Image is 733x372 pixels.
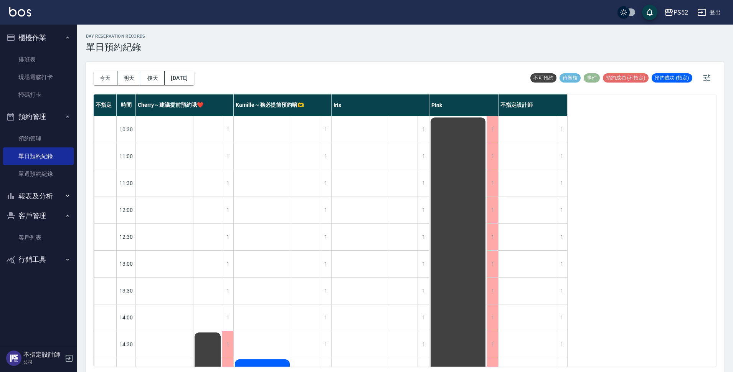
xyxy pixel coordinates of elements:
div: 1 [418,278,429,304]
div: 1 [320,116,331,143]
a: 單日預約紀錄 [3,147,74,165]
div: 1 [320,143,331,170]
div: 1 [556,170,567,197]
div: 1 [222,304,233,331]
span: 不可預約 [530,74,556,81]
div: 不指定 [94,94,117,116]
a: 現場電腦打卡 [3,68,74,86]
div: 1 [556,304,567,331]
div: 1 [418,304,429,331]
div: 12:30 [117,223,136,250]
div: 13:30 [117,277,136,304]
div: 1 [487,224,498,250]
div: 10:30 [117,116,136,143]
div: 1 [556,143,567,170]
button: 今天 [94,71,117,85]
div: 14:00 [117,304,136,331]
div: 11:30 [117,170,136,197]
a: 排班表 [3,51,74,68]
span: 預約成功 (不指定) [603,74,649,81]
h5: 不指定設計師 [23,351,63,359]
div: 不指定設計師 [499,94,568,116]
button: 櫃檯作業 [3,28,74,48]
h2: day Reservation records [86,34,145,39]
div: Pink [429,94,499,116]
div: 1 [487,116,498,143]
div: 1 [418,116,429,143]
div: 1 [487,331,498,358]
span: 預約成功 (指定) [652,74,692,81]
div: 14:30 [117,331,136,358]
div: 1 [418,251,429,277]
div: 1 [556,278,567,304]
button: 預約管理 [3,107,74,127]
div: Iris [332,94,429,116]
div: 12:00 [117,197,136,223]
div: 1 [487,251,498,277]
div: 1 [222,197,233,223]
button: 報表及分析 [3,186,74,206]
button: [DATE] [165,71,194,85]
img: Person [6,351,21,366]
div: 1 [320,304,331,331]
div: 1 [487,170,498,197]
div: 1 [556,224,567,250]
img: Logo [9,7,31,17]
button: save [642,5,657,20]
div: 1 [556,331,567,358]
div: 1 [418,143,429,170]
div: 13:00 [117,250,136,277]
div: 1 [487,278,498,304]
div: 1 [320,170,331,197]
a: 預約管理 [3,130,74,147]
div: 1 [418,170,429,197]
div: 1 [320,278,331,304]
div: 1 [418,224,429,250]
button: 後天 [141,71,165,85]
button: 客戶管理 [3,206,74,226]
div: 1 [556,116,567,143]
div: 時間 [117,94,136,116]
div: 1 [222,116,233,143]
a: 單週預約紀錄 [3,165,74,183]
div: Kamille～務必提前預約唷🫶 [234,94,332,116]
div: 1 [222,224,233,250]
div: 1 [320,331,331,358]
button: 登出 [694,5,724,20]
div: 1 [320,197,331,223]
div: Cherry～建議提前預約哦❤️ [136,94,234,116]
div: 1 [418,197,429,223]
button: 行銷工具 [3,250,74,269]
div: 1 [222,143,233,170]
div: 1 [222,278,233,304]
p: 公司 [23,359,63,365]
div: PS52 [674,8,688,17]
div: 1 [320,224,331,250]
a: 客戶列表 [3,229,74,246]
div: 1 [487,143,498,170]
span: 事件 [584,74,600,81]
div: 1 [556,197,567,223]
div: 1 [222,331,233,358]
div: 11:00 [117,143,136,170]
a: 掃碼打卡 [3,86,74,104]
div: 1 [222,170,233,197]
button: 明天 [117,71,141,85]
div: 1 [487,304,498,331]
div: 1 [556,251,567,277]
div: 1 [320,251,331,277]
h3: 單日預約紀錄 [86,42,145,53]
div: 1 [222,251,233,277]
div: 1 [418,331,429,358]
button: PS52 [661,5,691,20]
span: 待審核 [560,74,581,81]
div: 1 [487,197,498,223]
